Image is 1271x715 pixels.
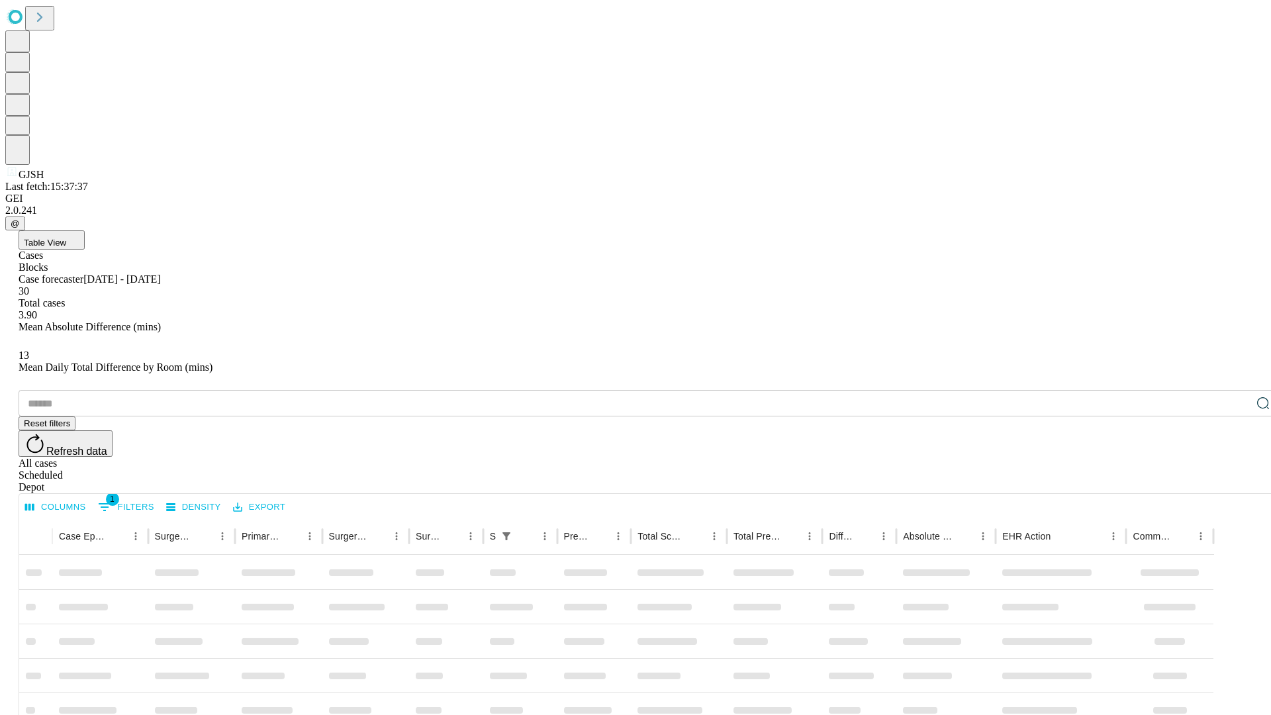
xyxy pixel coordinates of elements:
button: Sort [782,527,800,546]
div: Difference [829,531,855,542]
button: Menu [974,527,992,546]
button: Sort [517,527,536,546]
div: Surgeon Name [155,531,193,542]
button: @ [5,216,25,230]
button: Sort [443,527,461,546]
button: Menu [1192,527,1210,546]
button: Sort [282,527,301,546]
button: Density [163,497,224,518]
button: Sort [1173,527,1192,546]
span: Table View [24,238,66,248]
div: Comments [1133,531,1171,542]
span: Refresh data [46,446,107,457]
button: Select columns [22,497,89,518]
div: Scheduled In Room Duration [490,531,496,542]
span: Total cases [19,297,65,309]
button: Sort [1052,527,1070,546]
div: 2.0.241 [5,205,1266,216]
button: Menu [609,527,628,546]
span: Reset filters [24,418,70,428]
span: @ [11,218,20,228]
button: Refresh data [19,430,113,457]
button: Sort [686,527,705,546]
div: Predicted In Room Duration [564,531,590,542]
div: Total Predicted Duration [733,531,781,542]
span: 30 [19,285,29,297]
button: Menu [1104,527,1123,546]
span: Last fetch: 15:37:37 [5,181,88,192]
button: Sort [369,527,387,546]
span: 3.90 [19,309,37,320]
div: GEI [5,193,1266,205]
button: Show filters [95,497,158,518]
button: Table View [19,230,85,250]
span: 1 [106,493,119,506]
button: Menu [461,527,480,546]
div: Case Epic Id [59,531,107,542]
div: 1 active filter [497,527,516,546]
div: Absolute Difference [903,531,954,542]
span: [DATE] - [DATE] [83,273,160,285]
button: Menu [387,527,406,546]
span: 13 [19,350,29,361]
div: EHR Action [1002,531,1051,542]
span: Case forecaster [19,273,83,285]
button: Sort [955,527,974,546]
button: Menu [213,527,232,546]
button: Sort [856,527,874,546]
button: Sort [195,527,213,546]
button: Show filters [497,527,516,546]
span: Mean Daily Total Difference by Room (mins) [19,361,212,373]
div: Total Scheduled Duration [637,531,685,542]
div: Surgery Name [329,531,367,542]
span: Mean Absolute Difference (mins) [19,321,161,332]
button: Menu [874,527,893,546]
button: Menu [126,527,145,546]
span: GJSH [19,169,44,180]
button: Sort [590,527,609,546]
button: Reset filters [19,416,75,430]
div: Surgery Date [416,531,442,542]
button: Sort [108,527,126,546]
button: Export [230,497,289,518]
button: Menu [536,527,554,546]
button: Menu [705,527,724,546]
div: Primary Service [242,531,280,542]
button: Menu [301,527,319,546]
button: Menu [800,527,819,546]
